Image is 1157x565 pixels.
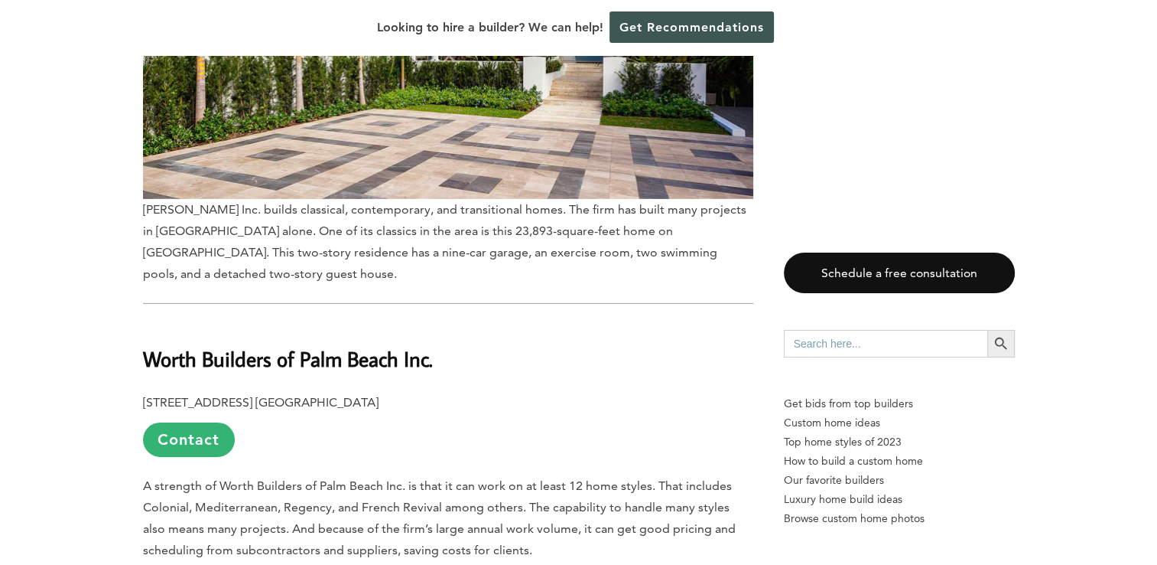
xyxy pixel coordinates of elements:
a: Contact [143,423,235,457]
input: Search here... [784,330,987,358]
a: Get Recommendations [609,11,774,43]
a: Schedule a free consultation [784,253,1015,293]
b: Worth Builders of Palm Beach Inc. [143,345,433,372]
a: Browse custom home photos [784,509,1015,528]
a: Luxury home build ideas [784,490,1015,509]
b: [STREET_ADDRESS] [GEOGRAPHIC_DATA] [143,395,379,410]
span: A strength of Worth Builders of Palm Beach Inc. is that it can work on at least 12 home styles. T... [143,478,736,557]
svg: Search [993,335,1009,352]
p: Get bids from top builders [784,394,1015,413]
a: Our favorite builders [784,471,1015,490]
a: How to build a custom home [784,452,1015,471]
a: Custom home ideas [784,413,1015,433]
a: Top home styles of 2023 [784,433,1015,452]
